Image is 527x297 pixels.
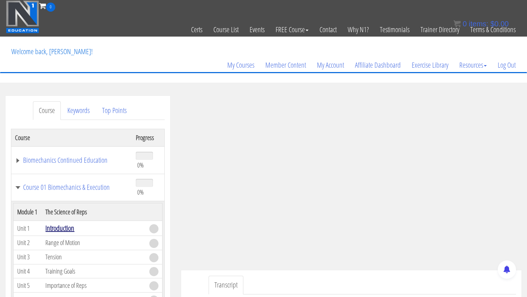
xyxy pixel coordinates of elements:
span: $ [490,20,494,28]
span: 0% [137,188,144,196]
a: FREE Course [270,12,314,48]
a: Testimonials [374,12,415,48]
a: Course [33,101,61,120]
td: Unit 5 [14,278,42,293]
a: Events [244,12,270,48]
bdi: 0.00 [490,20,509,28]
a: 0 [39,1,55,11]
a: Transcript [209,276,243,294]
a: Terms & Conditions [465,12,521,48]
th: Module 1 [14,203,42,221]
a: Biomechanics Continued Education [15,157,128,164]
a: Log Out [492,48,521,83]
th: Progress [132,129,165,146]
td: Unit 1 [14,221,42,236]
a: Course 01 Biomechanics & Execution [15,184,128,191]
td: Range of Motion [42,236,146,250]
td: Importance of Reps [42,278,146,293]
td: Unit 4 [14,264,42,278]
span: items: [469,20,488,28]
p: Welcome back, [PERSON_NAME]! [6,37,98,66]
th: Course [11,129,132,146]
span: 0% [137,161,144,169]
a: 0 items: $0.00 [453,20,509,28]
td: Tension [42,250,146,264]
a: Top Points [96,101,132,120]
a: Resources [454,48,492,83]
td: Unit 2 [14,236,42,250]
span: 0 [46,3,55,12]
a: Certs [186,12,208,48]
td: Training Goals [42,264,146,278]
a: Affiliate Dashboard [350,48,406,83]
a: Course List [208,12,244,48]
a: My Courses [222,48,260,83]
td: Unit 3 [14,250,42,264]
a: Member Content [260,48,311,83]
a: Why N1? [342,12,374,48]
a: Contact [314,12,342,48]
a: Trainer Directory [415,12,465,48]
th: The Science of Reps [42,203,146,221]
img: n1-education [6,0,39,33]
img: icon11.png [453,20,461,27]
a: Introduction [45,223,74,233]
a: Exercise Library [406,48,454,83]
a: Keywords [61,101,96,120]
a: My Account [311,48,350,83]
span: 0 [463,20,467,28]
